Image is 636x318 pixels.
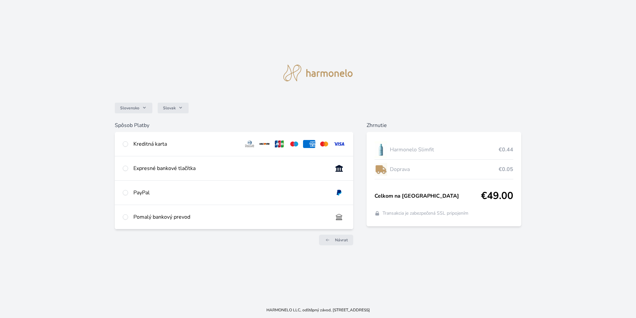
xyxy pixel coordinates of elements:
div: Kreditná karta [133,140,238,148]
a: Návrat [319,235,353,245]
span: Doprava [390,165,499,173]
img: mc.svg [318,140,330,148]
span: €0.44 [499,146,513,154]
h6: Spôsob Platby [115,121,353,129]
button: Slovensko [115,103,152,113]
img: onlineBanking_SK.svg [333,164,345,172]
span: €0.05 [499,165,513,173]
img: maestro.svg [288,140,300,148]
span: Návrat [335,237,348,243]
button: Slovak [158,103,189,113]
span: Slovak [163,105,176,111]
img: paypal.svg [333,189,345,197]
img: SLIMFIT_se_stinem_x-lo.jpg [375,141,387,158]
h6: Zhrnutie [367,121,521,129]
span: Transakcia je zabezpečená SSL pripojením [383,210,468,217]
span: Slovensko [120,105,139,111]
img: delivery-lo.png [375,161,387,178]
img: amex.svg [303,140,315,148]
img: diners.svg [243,140,256,148]
img: jcb.svg [273,140,286,148]
img: bankTransfer_IBAN.svg [333,213,345,221]
img: visa.svg [333,140,345,148]
img: logo.svg [283,65,353,81]
span: €49.00 [481,190,513,202]
div: PayPal [133,189,328,197]
div: Expresné bankové tlačítka [133,164,328,172]
span: Celkom na [GEOGRAPHIC_DATA] [375,192,481,200]
img: discover.svg [258,140,271,148]
span: Harmonelo Slimfit [390,146,499,154]
div: Pomalý bankový prevod [133,213,328,221]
